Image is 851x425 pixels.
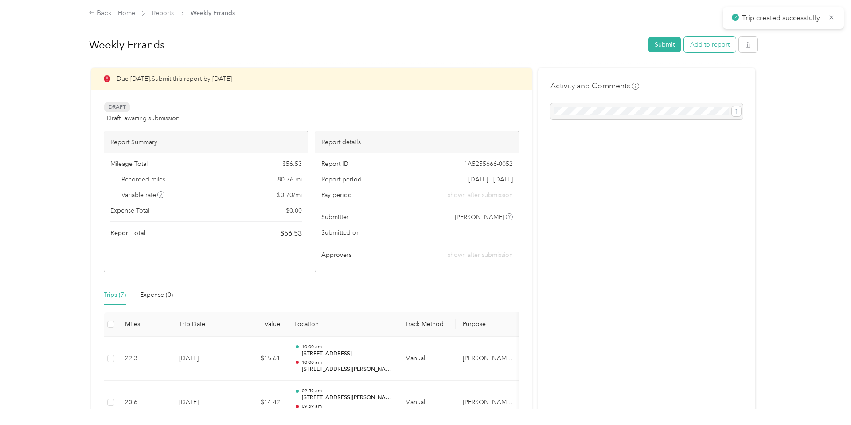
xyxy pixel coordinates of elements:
[321,175,362,184] span: Report period
[742,12,822,24] p: Trip created successfully
[684,37,736,52] button: Add to report
[172,381,234,425] td: [DATE]
[234,312,287,337] th: Value
[287,312,398,337] th: Location
[511,228,513,237] span: -
[118,312,172,337] th: Miles
[118,9,135,17] a: Home
[302,350,391,358] p: [STREET_ADDRESS]
[121,190,165,200] span: Variable rate
[234,381,287,425] td: $14.42
[118,381,172,425] td: 20.6
[302,366,391,374] p: [STREET_ADDRESS][PERSON_NAME]
[468,175,513,184] span: [DATE] - [DATE]
[234,337,287,381] td: $15.61
[302,344,391,350] p: 10:00 am
[648,37,681,52] button: Submit
[277,175,302,184] span: 80.76 mi
[398,381,456,425] td: Manual
[107,114,180,123] span: Draft, awaiting submission
[110,206,149,215] span: Expense Total
[302,394,391,402] p: [STREET_ADDRESS][PERSON_NAME]
[448,251,513,259] span: shown after submission
[152,9,174,17] a: Reports
[321,159,349,169] span: Report ID
[302,403,391,409] p: 09:59 am
[121,175,165,184] span: Recorded miles
[321,250,351,260] span: Approvers
[398,312,456,337] th: Track Method
[315,131,519,153] div: Report details
[286,206,302,215] span: $ 0.00
[104,131,308,153] div: Report Summary
[398,337,456,381] td: Manual
[456,381,522,425] td: Scruggs Automotive
[277,190,302,200] span: $ 0.70 / mi
[104,102,130,112] span: Draft
[89,8,112,19] div: Back
[321,212,349,222] span: Submitter
[321,190,352,200] span: Pay period
[110,159,148,169] span: Mileage Total
[282,159,302,169] span: $ 56.53
[110,228,146,238] span: Report total
[321,228,360,237] span: Submitted on
[91,68,532,90] div: Due [DATE]. Submit this report by [DATE]
[302,388,391,394] p: 09:59 am
[191,8,235,18] span: Weekly Errands
[172,337,234,381] td: [DATE]
[801,375,851,425] iframe: Everlance-gr Chat Button Frame
[104,290,126,300] div: Trips (7)
[280,228,302,239] span: $ 56.53
[448,190,513,200] span: shown after submission
[464,159,513,169] span: 1A5255666-0052
[140,290,173,300] div: Expense (0)
[118,337,172,381] td: 22.3
[302,359,391,366] p: 10:00 am
[550,80,639,91] h4: Activity and Comments
[456,337,522,381] td: Scruggs Automotive
[172,312,234,337] th: Trip Date
[455,212,504,222] span: [PERSON_NAME]
[89,34,642,55] h1: Weekly Errands
[456,312,522,337] th: Purpose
